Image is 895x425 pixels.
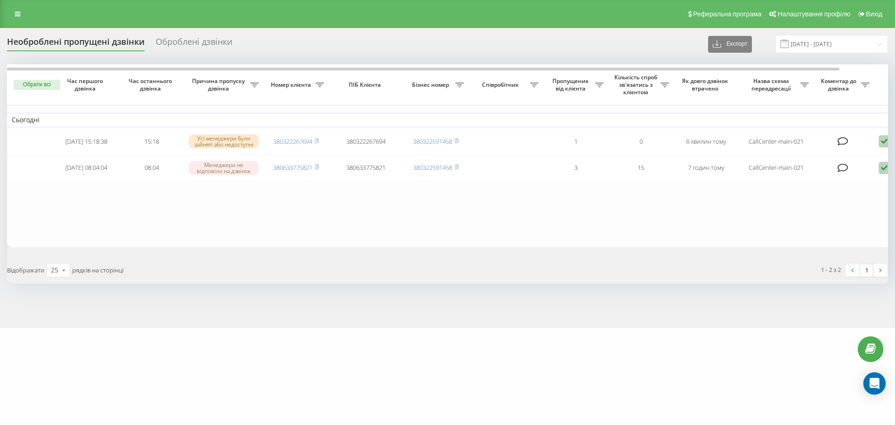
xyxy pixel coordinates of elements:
td: 6 хвилин тому [674,129,739,154]
div: Необроблені пропущені дзвінки [7,37,145,51]
a: 380633775821 [273,163,312,172]
span: рядків на сторінці [72,266,124,274]
td: [DATE] 15:18:38 [54,129,119,154]
td: [DATE] 08:04:04 [54,155,119,180]
a: 380322267694 [273,137,312,146]
td: 3 [543,155,608,180]
div: Оброблені дзвінки [156,37,232,51]
td: 08:04 [119,155,184,180]
td: 1 [543,129,608,154]
div: Менеджери не відповіли на дзвінок [189,161,259,175]
span: Як довго дзвінок втрачено [681,77,731,92]
a: 1 [860,264,874,277]
a: 380322591458 [413,137,452,146]
td: 380633775821 [329,155,403,180]
td: CallCenter-main-021 [739,155,813,180]
button: Обрати всі [14,80,60,90]
td: 7 годин тому [674,155,739,180]
span: Пропущених від клієнта [548,77,595,92]
span: Відображати [7,266,44,274]
span: Налаштування профілю [778,10,850,18]
span: Причина пропуску дзвінка [189,77,250,92]
a: 380322591458 [413,163,452,172]
td: 15:18 [119,129,184,154]
span: Коментар до дзвінка [818,77,861,92]
td: 380322267694 [329,129,403,154]
td: 15 [608,155,674,180]
span: Час першого дзвінка [61,77,111,92]
span: Назва схеми переадресації [744,77,800,92]
span: Співробітник [473,81,530,89]
div: Усі менеджери були зайняті або недоступні [189,134,259,148]
span: Кількість спроб зв'язатись з клієнтом [613,74,661,96]
div: 1 - 2 з 2 [821,265,841,274]
span: ПІБ Клієнта [337,81,395,89]
div: Open Intercom Messenger [863,372,886,395]
span: Номер клієнта [268,81,316,89]
span: Час останнього дзвінка [126,77,177,92]
button: Експорт [708,36,752,53]
td: CallCenter-main-021 [739,129,813,154]
td: 0 [608,129,674,154]
span: Реферальна програма [693,10,762,18]
span: Бізнес номер [408,81,455,89]
span: Вихід [866,10,882,18]
div: 25 [51,265,58,275]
